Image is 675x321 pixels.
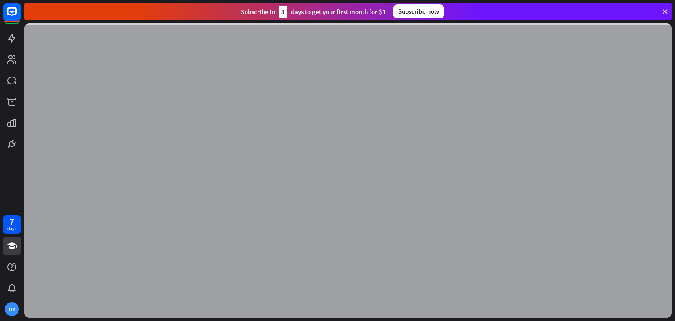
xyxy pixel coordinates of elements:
div: Subscribe now [393,4,444,18]
div: 7 [10,218,14,226]
div: Subscribe in days to get your first month for $1 [241,6,386,18]
div: OK [5,302,19,316]
div: 3 [279,6,287,18]
a: 7 days [3,215,21,234]
div: days [7,226,16,232]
